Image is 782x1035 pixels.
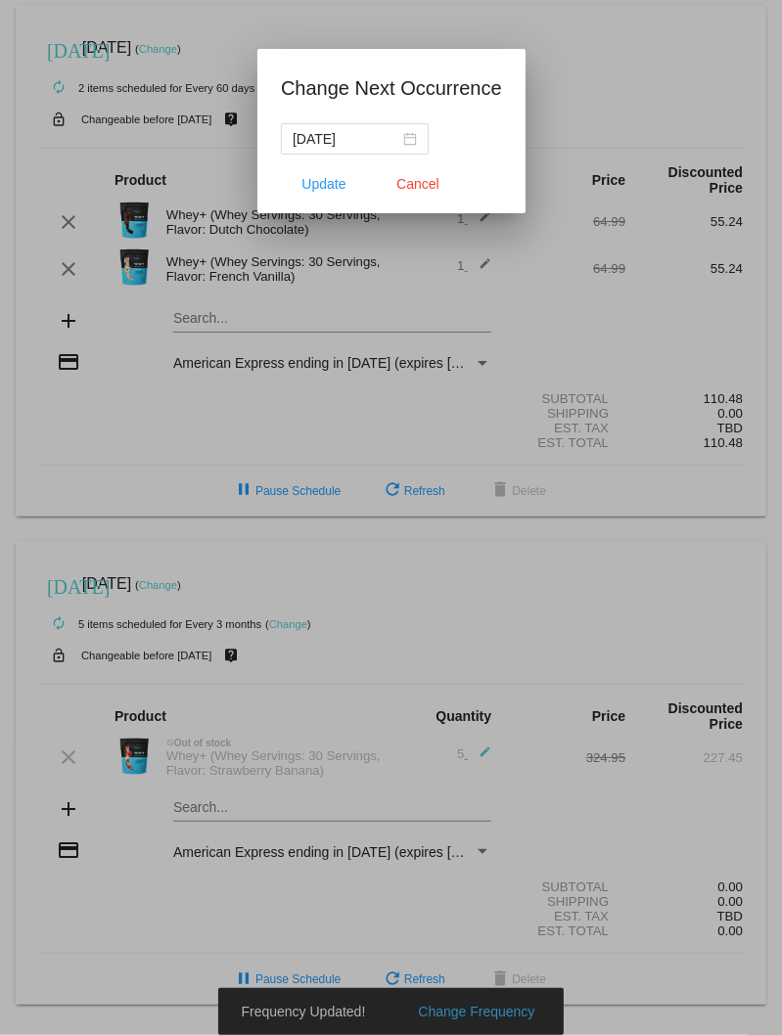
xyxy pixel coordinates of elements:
[375,166,461,202] button: Close dialog
[281,72,502,104] h1: Change Next Occurrence
[281,166,367,202] button: Update
[301,176,345,192] span: Update
[396,176,439,192] span: Cancel
[293,128,399,150] input: Select date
